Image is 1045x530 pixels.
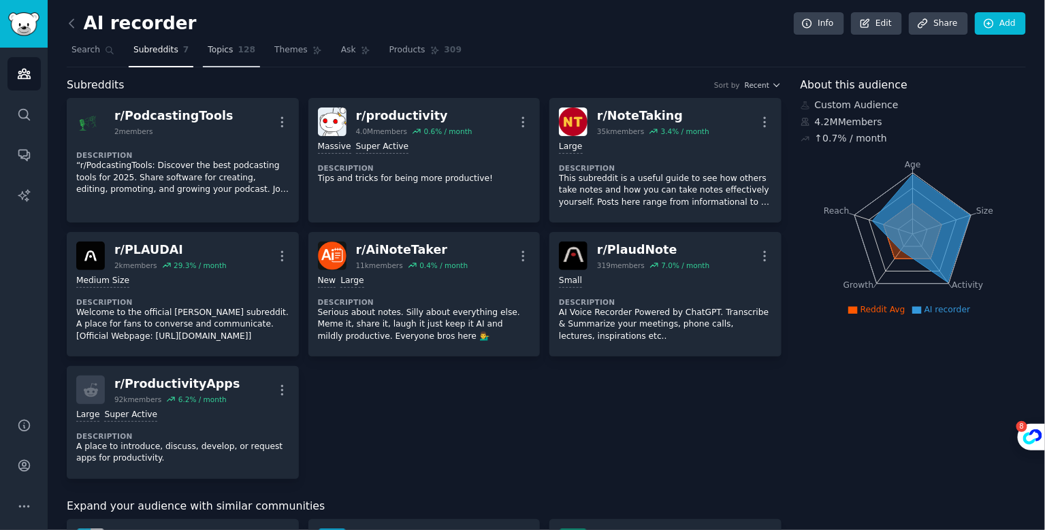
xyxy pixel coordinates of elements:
[76,297,289,307] dt: Description
[270,39,327,67] a: Themes
[385,39,466,67] a: Products309
[356,242,468,259] div: r/ AiNoteTaker
[318,107,347,136] img: productivity
[71,44,100,56] span: Search
[76,441,289,465] p: A place to introduce, discuss, develop, or request apps for productivity.
[76,107,105,136] img: PodcastingTools
[104,409,157,422] div: Super Active
[318,163,531,173] dt: Description
[238,44,256,56] span: 128
[76,409,99,422] div: Large
[559,173,772,209] p: This subreddit is a useful guide to see how others take notes and how you can take notes effectiv...
[815,131,887,146] div: ↑ 0.7 % / month
[76,150,289,160] dt: Description
[559,297,772,307] dt: Description
[8,12,39,36] img: GummySearch logo
[356,261,403,270] div: 11k members
[952,280,983,290] tspan: Activity
[318,275,336,288] div: New
[318,307,531,343] p: Serious about notes. Silly about everything else. Meme it, share it, laugh it just keep it AI and...
[114,242,227,259] div: r/ PLAUDAI
[976,205,993,215] tspan: Size
[925,305,971,314] span: AI recorder
[67,366,299,479] a: r/ProductivityApps92kmembers6.2% / monthLargeSuper ActiveDescriptionA place to introduce, discuss...
[274,44,308,56] span: Themes
[909,12,967,35] a: Share
[114,127,153,136] div: 2 members
[183,44,189,56] span: 7
[662,261,710,270] div: 7.0 % / month
[389,44,425,56] span: Products
[318,297,531,307] dt: Description
[419,261,468,270] div: 0.4 % / month
[308,232,541,357] a: AiNoteTakerr/AiNoteTaker11kmembers0.4% / monthNewLargeDescriptionSerious about notes. Silly about...
[424,127,472,136] div: 0.6 % / month
[794,12,844,35] a: Info
[559,307,772,343] p: AI Voice Recorder Powered by ChatGPT. Transcribe & Summarize your meetings, phone calls, lectures...
[208,44,233,56] span: Topics
[975,12,1026,35] a: Add
[76,431,289,441] dt: Description
[824,205,850,215] tspan: Reach
[76,160,289,196] p: “r/PodcastingTools: Discover the best podcasting tools for 2025. Share software for creating, edi...
[597,127,644,136] div: 35k members
[341,44,356,56] span: Ask
[67,498,325,515] span: Expand your audience with similar communities
[67,232,299,357] a: PLAUDAIr/PLAUDAI2kmembers29.3% / monthMedium SizeDescriptionWelcome to the official [PERSON_NAME]...
[356,141,409,154] div: Super Active
[318,141,351,154] div: Massive
[861,305,905,314] span: Reddit Avg
[549,98,782,222] a: NoteTakingr/NoteTaking35kmembers3.4% / monthLargeDescriptionThis subreddit is a useful guide to s...
[549,232,782,357] a: PlaudNoter/PlaudNote319members7.0% / monthSmallDescriptionAI Voice Recorder Powered by ChatGPT. T...
[745,80,782,90] button: Recent
[597,107,709,125] div: r/ NoteTaking
[67,39,119,67] a: Search
[661,127,709,136] div: 3.4 % / month
[336,39,375,67] a: Ask
[76,275,129,288] div: Medium Size
[76,307,289,343] p: Welcome to the official [PERSON_NAME] subreddit. A place for fans to converse and communicate. [O...
[67,77,125,94] span: Subreddits
[559,163,772,173] dt: Description
[114,261,157,270] div: 2k members
[851,12,902,35] a: Edit
[559,242,588,270] img: PlaudNote
[843,280,873,290] tspan: Growth
[318,242,347,270] img: AiNoteTaker
[559,275,582,288] div: Small
[801,115,1026,129] div: 4.2M Members
[308,98,541,222] a: productivityr/productivity4.0Mmembers0.6% / monthMassiveSuper ActiveDescriptionTips and tricks fo...
[318,173,531,185] p: Tips and tricks for being more productive!
[129,39,193,67] a: Subreddits7
[114,107,233,125] div: r/ PodcastingTools
[801,77,907,94] span: About this audience
[597,261,645,270] div: 319 members
[597,242,709,259] div: r/ PlaudNote
[745,80,769,90] span: Recent
[203,39,260,67] a: Topics128
[133,44,178,56] span: Subreddits
[174,261,227,270] div: 29.3 % / month
[114,376,240,393] div: r/ ProductivityApps
[76,242,105,270] img: PLAUDAI
[67,13,197,35] h2: AI recorder
[559,107,588,136] img: NoteTaking
[178,395,227,404] div: 6.2 % / month
[905,160,921,169] tspan: Age
[67,98,299,222] a: PodcastingToolsr/PodcastingTools2membersDescription“r/PodcastingTools: Discover the best podcasti...
[340,275,364,288] div: Large
[801,98,1026,112] div: Custom Audience
[559,141,582,154] div: Large
[445,44,462,56] span: 309
[356,127,408,136] div: 4.0M members
[714,80,740,90] div: Sort by
[114,395,161,404] div: 92k members
[356,107,472,125] div: r/ productivity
